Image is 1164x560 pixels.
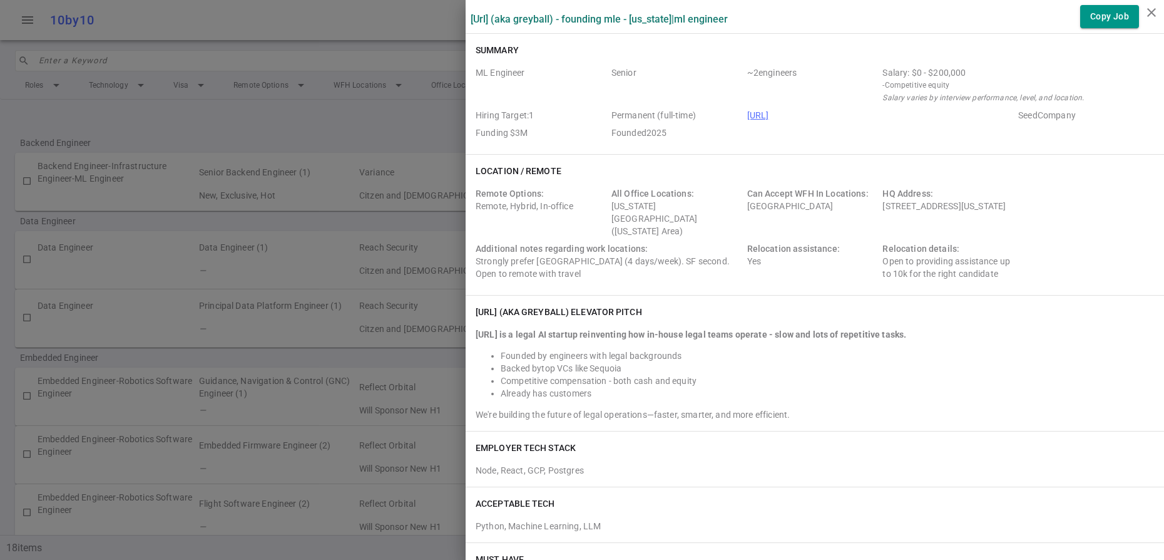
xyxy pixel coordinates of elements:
[882,242,1013,280] div: Open to providing assistance up to 10k for the right candidate
[476,189,544,199] span: Remote Options:
[476,408,1154,421] div: We're building the future of legal operations—faster, smarter, and more efficient.
[882,79,1149,91] small: - Competitive equity
[476,306,642,318] h6: [URL] (aka Greyball) elevator pitch
[476,109,606,122] span: Hiring Target
[1080,5,1139,28] button: Copy Job
[882,189,933,199] span: HQ Address:
[611,189,694,199] span: All Office Locations:
[476,187,606,237] div: Remote, Hybrid, In-office
[747,244,840,254] span: Relocation assistance:
[747,187,878,237] div: [GEOGRAPHIC_DATA]
[476,515,1154,532] div: Python, Machine Learning, LLM
[501,363,541,373] span: Backed by
[611,109,742,122] span: Job Type
[476,242,742,280] div: Strongly prefer [GEOGRAPHIC_DATA] (4 days/week). SF second. Open to remote with travel
[501,350,1154,362] li: Founded by engineers with legal backgrounds
[1144,5,1159,20] i: close
[501,388,591,398] span: Already has customers
[476,244,648,254] span: Additional notes regarding work locations:
[747,110,769,120] a: [URL]
[476,127,606,139] span: Employer Founding
[611,66,742,104] span: Level
[476,44,519,56] h6: Summary
[747,242,878,280] div: Yes
[1018,109,1149,122] span: Employer Stage e.g. Series A
[501,376,697,386] span: Competitive compensation - both cash and equity
[476,329,906,340] strong: [URL] is a legal AI startup reinventing how in-house legal teams operate - slow and lots of repet...
[882,244,959,254] span: Relocation details:
[476,66,606,104] span: Roles
[747,189,869,199] span: Can Accept WFH In Locations:
[476,465,584,475] span: Node, React, GCP, Postgres
[476,442,576,454] h6: EMPLOYER TECH STACK
[882,187,1149,237] div: [STREET_ADDRESS][US_STATE]
[471,13,728,25] label: [URL] (aka Greyball) - Founding MLE - [US_STATE] | ML Engineer
[611,187,742,237] div: [US_STATE][GEOGRAPHIC_DATA] ([US_STATE] Area)
[882,66,1149,79] div: Salary Range
[747,109,1014,122] span: Company URL
[882,93,1084,102] i: Salary varies by interview performance, level, and location.
[476,165,561,177] h6: Location / Remote
[501,362,1154,375] li: top VCs like Sequoia
[747,66,878,104] span: Team Count
[476,497,555,510] h6: ACCEPTABLE TECH
[611,127,742,139] span: Employer Founded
